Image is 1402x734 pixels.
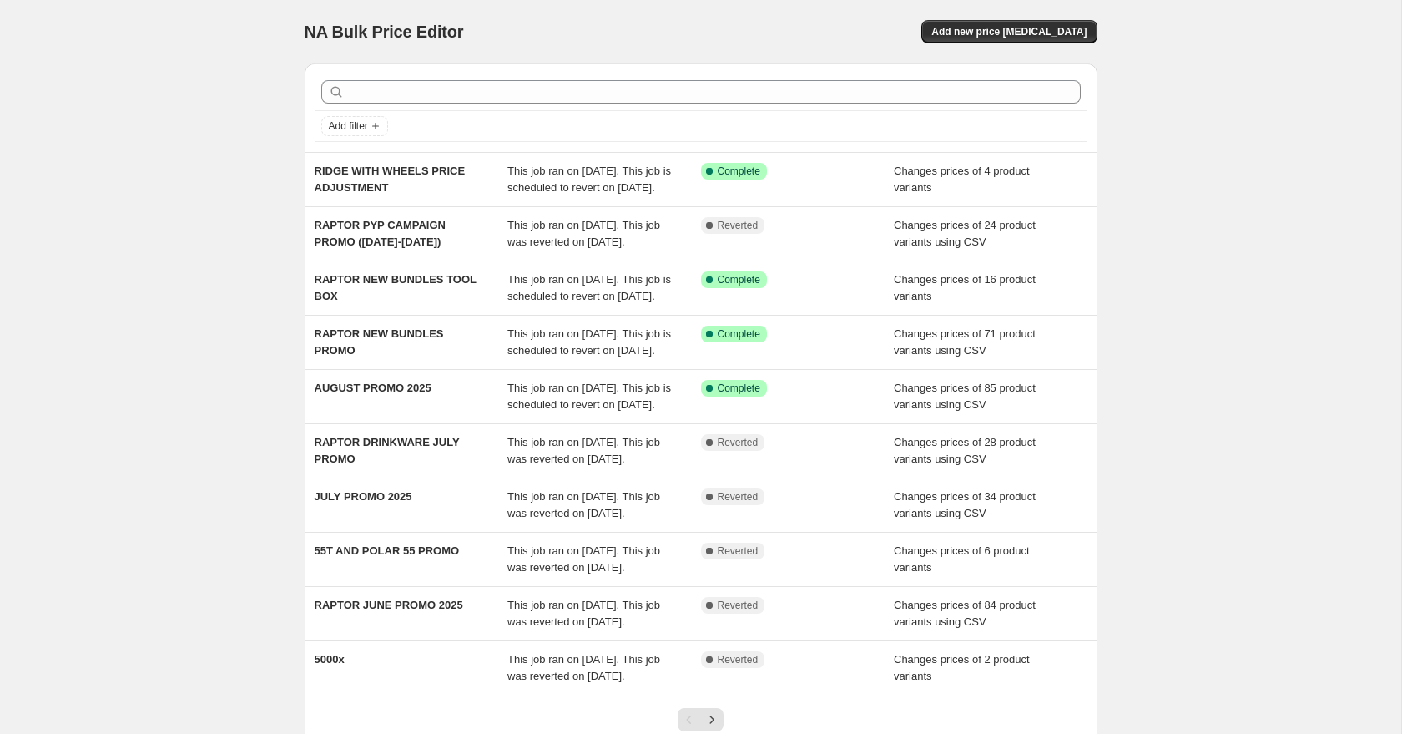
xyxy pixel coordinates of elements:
span: Changes prices of 28 product variants using CSV [894,436,1036,465]
span: This job ran on [DATE]. This job was reverted on [DATE]. [507,653,660,682]
span: Add new price [MEDICAL_DATA] [931,25,1087,38]
span: 55T AND POLAR 55 PROMO [315,544,460,557]
span: Changes prices of 6 product variants [894,544,1030,574]
span: RIDGE WITH WHEELS PRICE ADJUSTMENT [315,165,466,194]
span: RAPTOR JUNE PROMO 2025 [315,599,463,611]
span: Complete [718,327,760,341]
span: Changes prices of 4 product variants [894,165,1030,194]
span: This job ran on [DATE]. This job was reverted on [DATE]. [507,436,660,465]
span: This job ran on [DATE]. This job was reverted on [DATE]. [507,490,660,519]
span: RAPTOR NEW BUNDLES TOOL BOX [315,273,477,302]
span: NA Bulk Price Editor [305,23,464,41]
span: Changes prices of 24 product variants using CSV [894,219,1036,248]
span: Complete [718,273,760,286]
span: RAPTOR PYP CAMPAIGN PROMO ([DATE]-[DATE]) [315,219,446,248]
span: Reverted [718,219,759,232]
span: Reverted [718,490,759,504]
span: Changes prices of 84 product variants using CSV [894,599,1036,628]
button: Next [700,708,724,731]
span: Reverted [718,653,759,666]
span: Changes prices of 85 product variants using CSV [894,382,1036,411]
button: Add filter [321,116,388,136]
span: Changes prices of 16 product variants [894,273,1036,302]
span: This job ran on [DATE]. This job is scheduled to revert on [DATE]. [507,273,671,302]
span: Reverted [718,544,759,558]
span: Changes prices of 34 product variants using CSV [894,490,1036,519]
span: Reverted [718,436,759,449]
span: AUGUST PROMO 2025 [315,382,431,394]
span: This job ran on [DATE]. This job was reverted on [DATE]. [507,219,660,248]
span: This job ran on [DATE]. This job was reverted on [DATE]. [507,544,660,574]
span: This job ran on [DATE]. This job is scheduled to revert on [DATE]. [507,165,671,194]
span: Reverted [718,599,759,612]
span: Complete [718,165,760,178]
span: 5000x [315,653,345,666]
span: Complete [718,382,760,395]
span: Changes prices of 2 product variants [894,653,1030,682]
span: This job ran on [DATE]. This job was reverted on [DATE]. [507,599,660,628]
span: JULY PROMO 2025 [315,490,412,503]
span: RAPTOR DRINKWARE JULY PROMO [315,436,460,465]
span: This job ran on [DATE]. This job is scheduled to revert on [DATE]. [507,327,671,357]
nav: Pagination [678,708,724,731]
span: Add filter [329,119,368,133]
span: This job ran on [DATE]. This job is scheduled to revert on [DATE]. [507,382,671,411]
span: Changes prices of 71 product variants using CSV [894,327,1036,357]
button: Add new price [MEDICAL_DATA] [921,20,1097,43]
span: RAPTOR NEW BUNDLES PROMO [315,327,444,357]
